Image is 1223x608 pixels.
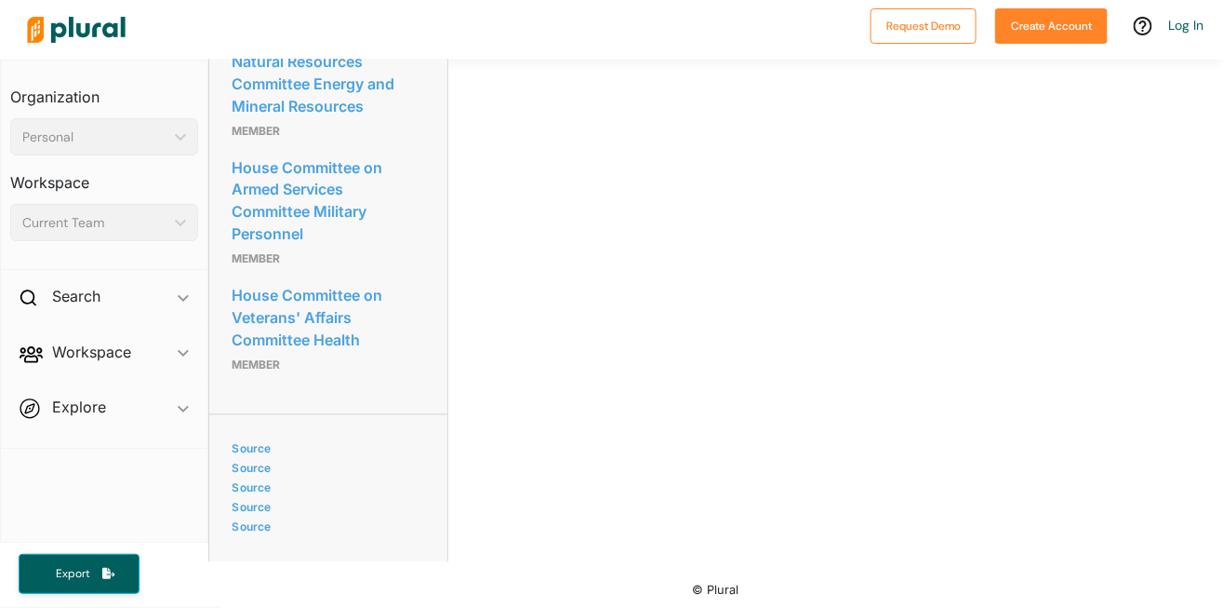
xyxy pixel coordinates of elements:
a: House Committee on Armed Services Committee Military Personnel [232,154,425,249]
a: Source [232,462,419,476]
a: Source [232,501,419,515]
h3: Workspace [10,155,198,196]
a: Source [232,442,419,456]
a: Create Account [995,15,1108,34]
p: Member [232,120,425,142]
span: Export [43,566,102,582]
a: House Committee on Natural Resources Committee Energy and Mineral Resources [232,25,425,120]
p: Member [232,355,425,377]
a: House Committee on Veterans' Affairs Committee Health [232,282,425,355]
h3: Organization [10,70,198,111]
div: Current Team [22,213,167,233]
div: Personal [22,128,167,147]
a: Request Demo [871,15,977,34]
button: Request Demo [871,8,977,44]
a: Source [232,520,419,534]
small: © Plural [693,583,739,597]
p: Member [232,249,425,271]
a: Log In [1169,17,1204,34]
button: Export [19,554,140,594]
button: Create Account [995,8,1108,44]
a: Source [232,481,419,495]
h2: Search [52,286,100,306]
